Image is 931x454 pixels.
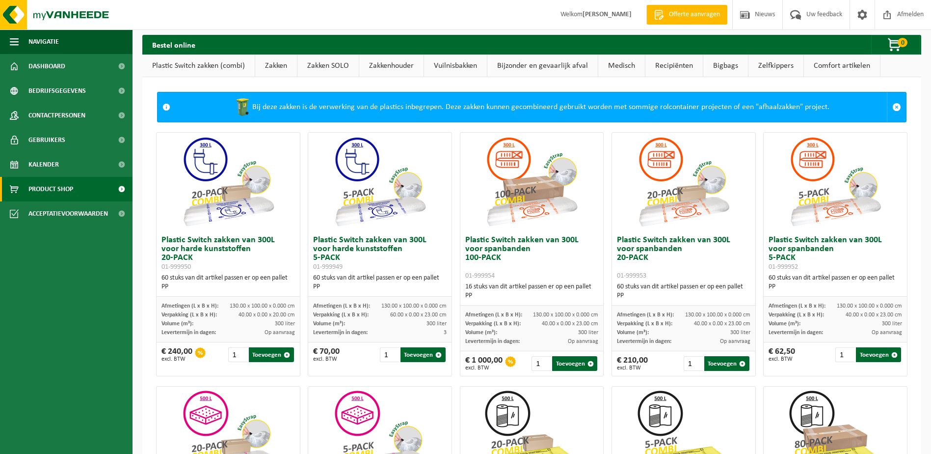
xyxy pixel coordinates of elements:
[313,330,368,336] span: Levertermijn in dagen:
[617,283,750,300] div: 60 stuks van dit artikel passen er op een pallet
[769,321,800,327] span: Volume (m³):
[685,312,750,318] span: 130.00 x 100.00 x 0.000 cm
[175,92,887,122] div: Bij deze zakken is de verwerking van de plastics inbegrepen. Deze zakken kunnen gecombineerd gebr...
[444,330,447,336] span: 3
[28,177,73,201] span: Product Shop
[28,54,65,79] span: Dashboard
[786,133,884,231] img: 01-999952
[465,339,520,344] span: Levertermijn in dagen:
[465,272,495,280] span: 01-999954
[617,339,671,344] span: Levertermijn in dagen:
[617,272,646,280] span: 01-999953
[533,312,598,318] span: 130.00 x 100.00 x 0.000 cm
[835,347,855,362] input: 1
[568,339,598,344] span: Op aanvraag
[313,303,370,309] span: Afmetingen (L x B x H):
[465,291,599,300] div: PP
[297,55,359,77] a: Zakken SOLO
[552,356,597,371] button: Toevoegen
[720,339,750,344] span: Op aanvraag
[769,274,902,291] div: 60 stuks van dit artikel passen er op een pallet
[28,152,59,177] span: Kalender
[381,303,447,309] span: 130.00 x 100.00 x 0.000 cm
[769,236,902,271] h3: Plastic Switch zakken van 300L voor spanbanden 5-PACK
[465,330,497,336] span: Volume (m³):
[898,38,907,47] span: 0
[465,356,503,371] div: € 1 000,00
[769,283,902,291] div: PP
[161,347,192,362] div: € 240,00
[28,79,86,103] span: Bedrijfsgegevens
[426,321,447,327] span: 300 liter
[233,97,252,117] img: WB-0240-HPE-GN-50.png
[313,321,345,327] span: Volume (m³):
[161,236,295,271] h3: Plastic Switch zakken van 300L voor harde kunststoffen 20-PACK
[730,330,750,336] span: 300 liter
[617,321,672,327] span: Verpakking (L x B x H):
[617,330,649,336] span: Volume (m³):
[28,29,59,54] span: Navigatie
[239,312,295,318] span: 40.00 x 0.00 x 20.00 cm
[228,347,248,362] input: 1
[804,55,880,77] a: Comfort artikelen
[313,263,343,271] span: 01-999949
[542,321,598,327] span: 40.00 x 0.00 x 23.00 cm
[635,133,733,231] img: 01-999953
[275,321,295,327] span: 300 liter
[161,356,192,362] span: excl. BTW
[142,35,205,54] h2: Bestel online
[617,365,648,371] span: excl. BTW
[872,330,902,336] span: Op aanvraag
[769,263,798,271] span: 01-999952
[465,283,599,300] div: 16 stuks van dit artikel passen er op een pallet
[313,236,447,271] h3: Plastic Switch zakken van 300L voor harde kunststoffen 5-PACK
[161,312,217,318] span: Verpakking (L x B x H):
[400,347,446,362] button: Toevoegen
[179,133,277,231] img: 01-999950
[265,330,295,336] span: Op aanvraag
[255,55,297,77] a: Zakken
[487,55,598,77] a: Bijzonder en gevaarlijk afval
[313,356,340,362] span: excl. BTW
[161,303,218,309] span: Afmetingen (L x B x H):
[28,128,65,152] span: Gebruikers
[882,321,902,327] span: 300 liter
[645,55,703,77] a: Recipiënten
[465,312,522,318] span: Afmetingen (L x B x H):
[390,312,447,318] span: 60.00 x 0.00 x 23.00 cm
[465,321,521,327] span: Verpakking (L x B x H):
[313,312,369,318] span: Verpakking (L x B x H):
[465,365,503,371] span: excl. BTW
[684,356,703,371] input: 1
[646,5,727,25] a: Offerte aanvragen
[532,356,551,371] input: 1
[703,55,748,77] a: Bigbags
[704,356,749,371] button: Toevoegen
[871,35,920,55] button: 0
[161,274,295,291] div: 60 stuks van dit artikel passen er op een pallet
[313,347,340,362] div: € 70,00
[465,236,599,280] h3: Plastic Switch zakken van 300L voor spanbanden 100-PACK
[28,201,108,226] span: Acceptatievoorwaarden
[161,283,295,291] div: PP
[769,330,823,336] span: Levertermijn in dagen:
[161,330,216,336] span: Levertermijn in dagen:
[769,303,825,309] span: Afmetingen (L x B x H):
[617,312,674,318] span: Afmetingen (L x B x H):
[617,291,750,300] div: PP
[313,274,447,291] div: 60 stuks van dit artikel passen er op een pallet
[230,303,295,309] span: 130.00 x 100.00 x 0.000 cm
[331,133,429,231] img: 01-999949
[666,10,722,20] span: Offerte aanvragen
[846,312,902,318] span: 40.00 x 0.00 x 23.00 cm
[617,236,750,280] h3: Plastic Switch zakken van 300L voor spanbanden 20-PACK
[161,321,193,327] span: Volume (m³):
[578,330,598,336] span: 300 liter
[769,312,824,318] span: Verpakking (L x B x H):
[161,263,191,271] span: 01-999950
[142,55,255,77] a: Plastic Switch zakken (combi)
[837,303,902,309] span: 130.00 x 100.00 x 0.000 cm
[694,321,750,327] span: 40.00 x 0.00 x 23.00 cm
[424,55,487,77] a: Vuilnisbakken
[249,347,294,362] button: Toevoegen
